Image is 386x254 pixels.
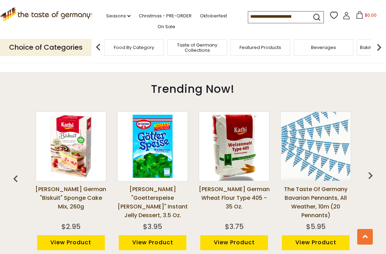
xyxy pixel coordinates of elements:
a: View Product [37,235,105,250]
div: $3.95 [143,221,162,232]
div: $2.95 [61,221,81,232]
a: The Taste of Germany Bavarian Pennants, all weather, 10m (20 pennants) [280,185,351,220]
img: next arrow [372,40,386,54]
img: Kathi German [36,112,105,181]
a: Food By Category [114,45,154,50]
div: Trending Now! [11,72,374,103]
span: $0.00 [365,12,377,18]
div: $3.75 [225,221,244,232]
a: View Product [119,235,186,250]
a: [PERSON_NAME] "Goetterspeise [PERSON_NAME]" Instant Jelly Dessert, 3.5 oz. [117,185,188,220]
div: $5.95 [306,221,326,232]
a: Oktoberfest [200,12,227,20]
img: previous arrow [91,40,105,54]
img: Dr. Oetker [118,112,187,181]
a: Christmas - PRE-ORDER [139,12,192,20]
a: View Product [282,235,350,250]
a: [PERSON_NAME] German "Biskuit" Sponge Cake Mix, 260g [35,185,107,220]
a: Beverages [311,45,336,50]
a: Seasons [106,12,131,20]
button: $0.00 [352,11,381,22]
a: [PERSON_NAME] German Wheat Flour Type 405 - 35 oz. [199,185,270,220]
a: On Sale [158,23,175,31]
a: Taste of Germany Collections [169,42,225,53]
img: previous arrow [363,169,377,182]
img: previous arrow [9,172,23,186]
img: Kathi German Wheat Flour Type 405 - 35 oz. [200,112,269,181]
img: The Taste of Germany Bavarian Pennants, all weather, 10m (20 pennants) [282,112,350,181]
a: View Product [200,235,268,250]
a: Featured Products [240,45,281,50]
